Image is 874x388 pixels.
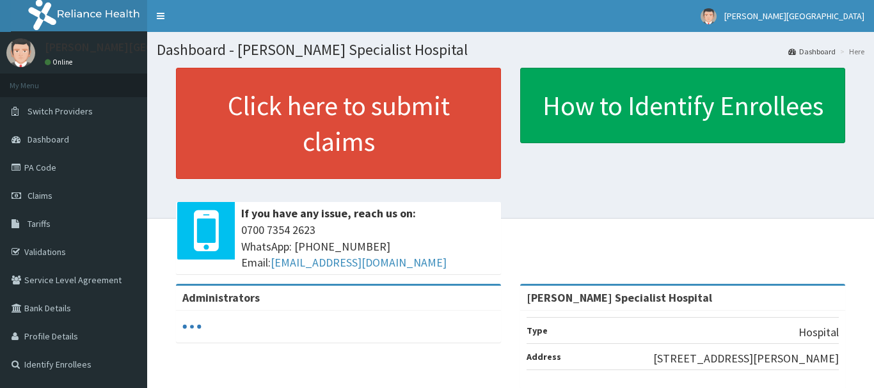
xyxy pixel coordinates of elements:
span: 0700 7354 2623 WhatsApp: [PHONE_NUMBER] Email: [241,222,495,271]
a: How to Identify Enrollees [520,68,845,143]
span: Tariffs [28,218,51,229]
strong: [PERSON_NAME] Specialist Hospital [527,290,712,305]
img: User Image [701,8,717,24]
p: Hospital [799,324,839,341]
a: [EMAIL_ADDRESS][DOMAIN_NAME] [271,255,447,270]
b: Type [527,325,548,336]
b: Address [527,351,561,362]
b: Administrators [182,290,260,305]
p: [STREET_ADDRESS][PERSON_NAME] [653,350,839,367]
img: User Image [6,38,35,67]
p: [PERSON_NAME][GEOGRAPHIC_DATA] [45,42,234,53]
span: Switch Providers [28,105,93,117]
svg: audio-loading [182,317,202,336]
span: [PERSON_NAME][GEOGRAPHIC_DATA] [724,10,864,22]
a: Click here to submit claims [176,68,501,179]
span: Dashboard [28,134,69,145]
a: Online [45,58,75,66]
span: Claims [28,190,52,201]
li: Here [837,46,864,57]
b: If you have any issue, reach us on: [241,206,416,221]
a: Dashboard [788,46,836,57]
h1: Dashboard - [PERSON_NAME] Specialist Hospital [157,42,864,58]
